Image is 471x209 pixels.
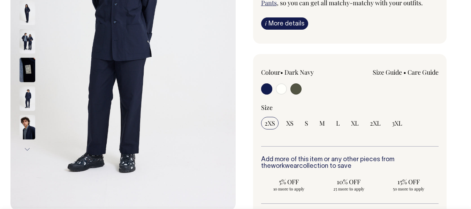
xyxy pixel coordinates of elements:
[324,178,373,186] span: 10% OFF
[381,176,436,194] input: 15% OFF 50 more to apply
[261,117,279,129] input: 2XS
[366,117,384,129] input: 2XL
[316,117,328,129] input: M
[384,178,433,186] span: 15% OFF
[392,119,402,127] span: 3XL
[20,1,35,25] img: dark-navy
[351,119,359,127] span: XL
[20,87,35,111] img: dark-navy
[283,117,297,129] input: XS
[265,178,313,186] span: 5% OFF
[333,117,343,129] input: L
[384,186,433,192] span: 50 more to apply
[20,115,35,140] img: dark-navy
[261,176,317,194] input: 5% OFF 10 more to apply
[261,103,439,112] div: Size
[280,68,283,76] span: •
[370,119,381,127] span: 2XL
[261,17,308,30] a: iMore details
[321,176,377,194] input: 10% OFF 25 more to apply
[305,119,308,127] span: S
[324,186,373,192] span: 25 more to apply
[20,29,35,54] img: dark-navy
[265,119,275,127] span: 2XS
[408,68,439,76] a: Care Guide
[388,117,406,129] input: 3XL
[20,58,35,82] img: dark-navy
[336,119,340,127] span: L
[265,20,267,27] span: i
[373,68,402,76] a: Size Guide
[265,186,313,192] span: 10 more to apply
[271,163,299,169] a: workwear
[284,68,314,76] label: Dark Navy
[261,156,439,170] h6: Add more of this item or any other pieces from the collection to save
[301,117,312,129] input: S
[286,119,294,127] span: XS
[319,119,325,127] span: M
[403,68,406,76] span: •
[22,142,32,157] button: Next
[348,117,362,129] input: XL
[261,68,332,76] div: Colour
